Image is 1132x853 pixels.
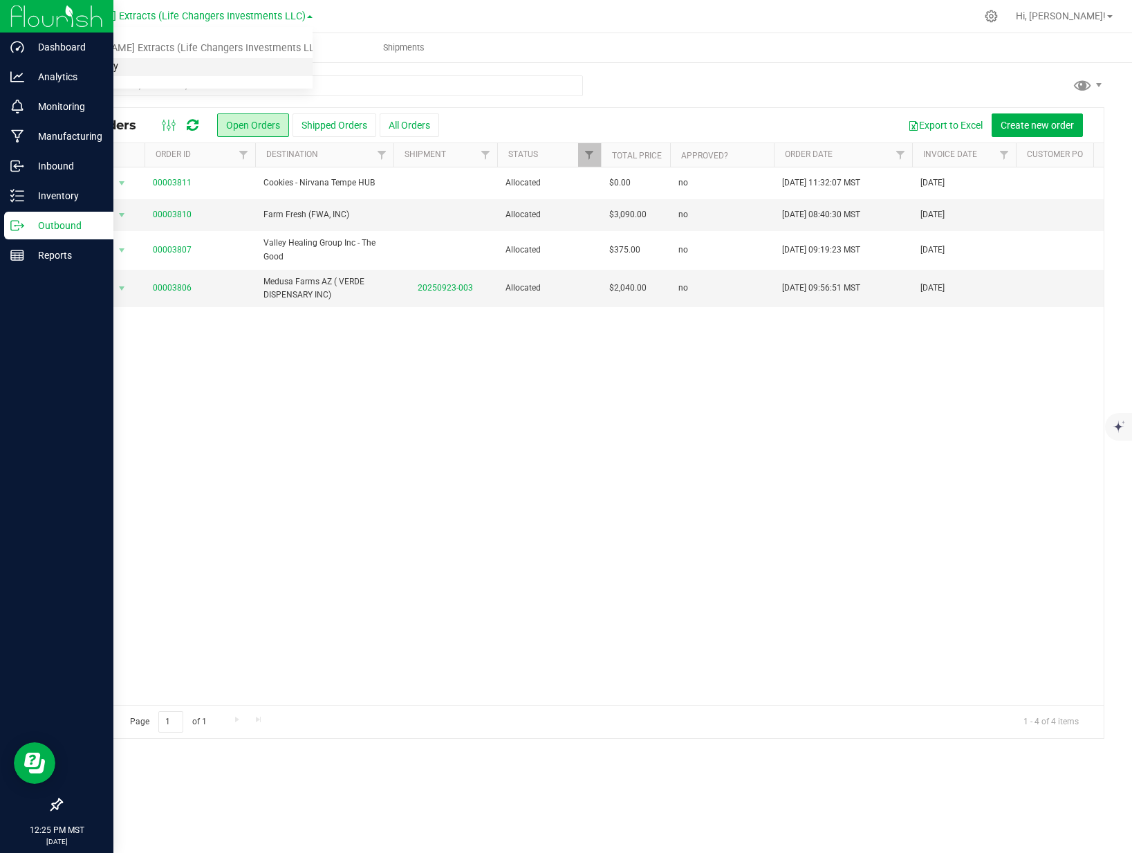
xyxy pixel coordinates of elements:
[782,176,860,190] span: [DATE] 11:32:07 MST
[263,275,385,302] span: Medusa Farms AZ ( VERDE DISPENSARY INC)
[24,68,107,85] p: Analytics
[380,113,439,137] button: All Orders
[40,10,306,22] span: [PERSON_NAME] Extracts (Life Changers Investments LLC)
[281,33,528,62] a: Shipments
[10,129,24,143] inline-svg: Manufacturing
[474,143,497,167] a: Filter
[153,244,192,257] a: 00003807
[40,39,313,58] a: [PERSON_NAME] Extracts (Life Changers Investments LLC)
[405,149,446,159] a: Shipment
[578,143,601,167] a: Filter
[153,282,192,295] a: 00003806
[609,176,631,190] span: $0.00
[899,113,992,137] button: Export to Excel
[681,151,728,160] a: Approved?
[263,208,385,221] span: Farm Fresh (FWA, INC)
[609,208,647,221] span: $3,090.00
[24,158,107,174] p: Inbound
[508,149,538,159] a: Status
[505,282,593,295] span: Allocated
[113,279,131,298] span: select
[889,143,912,167] a: Filter
[24,217,107,234] p: Outbound
[158,711,183,733] input: 1
[118,711,218,733] span: Page of 1
[1016,10,1106,21] span: Hi, [PERSON_NAME]!
[113,241,131,260] span: select
[10,40,24,54] inline-svg: Dashboard
[263,237,385,263] span: Valley Healing Group Inc - The Good
[10,70,24,84] inline-svg: Analytics
[993,143,1016,167] a: Filter
[113,174,131,193] span: select
[983,10,1000,23] div: Manage settings
[678,282,688,295] span: no
[61,75,583,96] input: Search Order ID, Destination, Customer PO...
[920,208,945,221] span: [DATE]
[232,143,255,167] a: Filter
[263,176,385,190] span: Cookies - Nirvana Tempe HUB
[923,149,977,159] a: Invoice Date
[24,39,107,55] p: Dashboard
[920,282,945,295] span: [DATE]
[24,98,107,115] p: Monitoring
[505,208,593,221] span: Allocated
[992,113,1083,137] button: Create new order
[678,176,688,190] span: no
[113,205,131,225] span: select
[1012,711,1090,732] span: 1 - 4 of 4 items
[153,176,192,190] a: 00003811
[217,113,289,137] button: Open Orders
[14,742,55,784] iframe: Resource center
[612,151,662,160] a: Total Price
[920,176,945,190] span: [DATE]
[1001,120,1074,131] span: Create new order
[293,113,376,137] button: Shipped Orders
[24,128,107,145] p: Manufacturing
[371,143,393,167] a: Filter
[24,187,107,204] p: Inventory
[24,247,107,264] p: Reports
[10,248,24,262] inline-svg: Reports
[785,149,833,159] a: Order Date
[6,824,107,836] p: 12:25 PM MST
[418,283,473,293] a: 20250923-003
[6,836,107,847] p: [DATE]
[10,159,24,173] inline-svg: Inbound
[364,42,443,54] span: Shipments
[609,282,647,295] span: $2,040.00
[10,189,24,203] inline-svg: Inventory
[505,176,593,190] span: Allocated
[266,149,318,159] a: Destination
[10,219,24,232] inline-svg: Outbound
[782,208,860,221] span: [DATE] 08:40:30 MST
[782,244,860,257] span: [DATE] 09:19:23 MST
[678,244,688,257] span: no
[1027,149,1083,159] a: Customer PO
[156,149,191,159] a: Order ID
[678,208,688,221] span: no
[782,282,860,295] span: [DATE] 09:56:51 MST
[609,244,640,257] span: $375.00
[153,208,192,221] a: 00003810
[505,244,593,257] span: Allocated
[40,58,313,77] a: The Distillery
[10,100,24,113] inline-svg: Monitoring
[920,244,945,257] span: [DATE]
